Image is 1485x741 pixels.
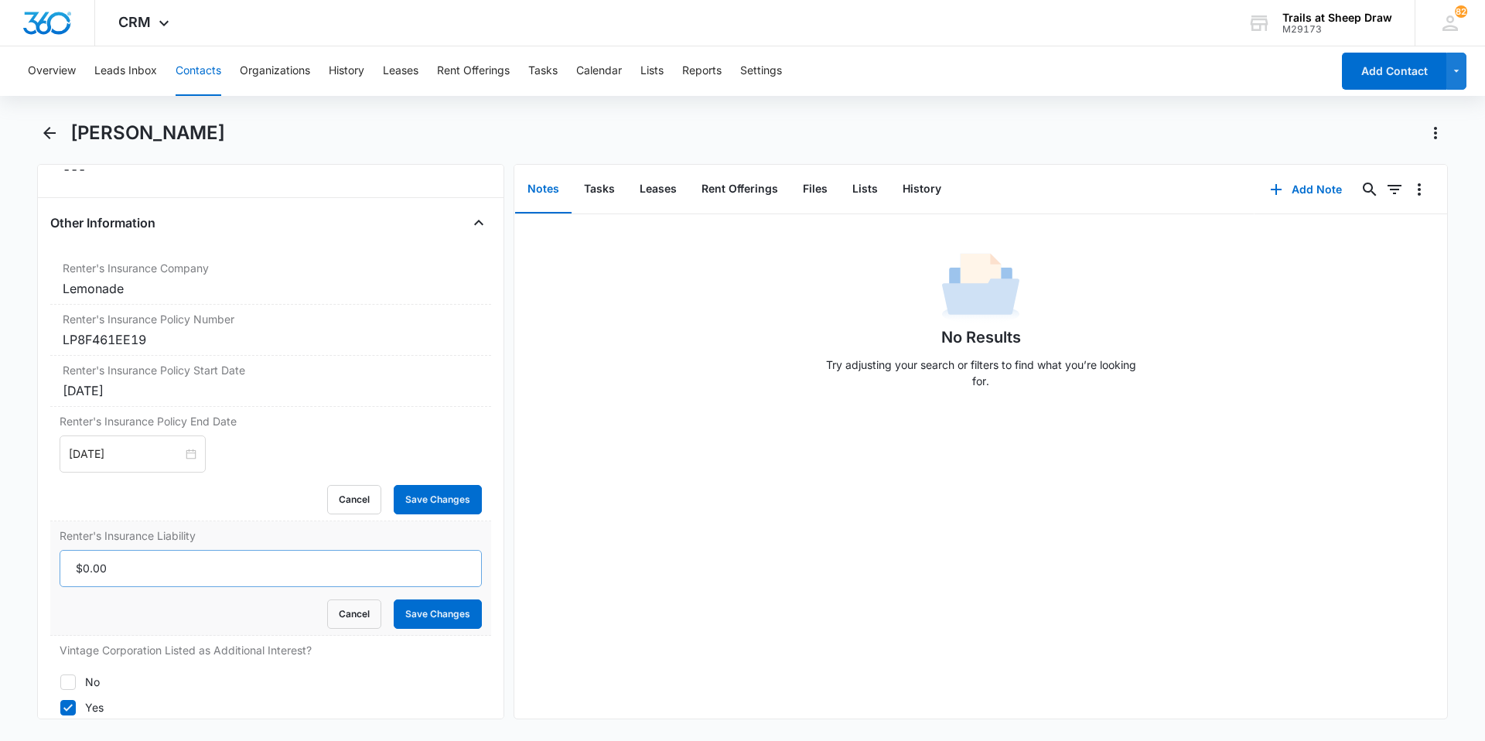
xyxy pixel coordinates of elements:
[941,326,1021,349] h1: No Results
[627,166,689,213] button: Leases
[640,46,664,96] button: Lists
[1407,177,1432,202] button: Overflow Menu
[37,121,61,145] button: Back
[1282,12,1392,24] div: account name
[383,46,418,96] button: Leases
[60,528,482,544] label: Renter's Insurance Liability
[69,446,183,463] input: Sep 12, 2026
[890,166,954,213] button: History
[63,160,479,179] dd: ---
[942,248,1019,326] img: No Data
[329,46,364,96] button: History
[1455,5,1467,18] div: notifications count
[1423,121,1448,145] button: Actions
[528,46,558,96] button: Tasks
[1282,24,1392,35] div: account id
[572,166,627,213] button: Tasks
[63,362,479,378] label: Renter's Insurance Policy Start Date
[515,166,572,213] button: Notes
[176,46,221,96] button: Contacts
[1357,177,1382,202] button: Search...
[60,413,482,429] label: Renter's Insurance Policy End Date
[50,213,155,232] h4: Other Information
[85,674,100,690] div: No
[1455,5,1467,18] span: 82
[394,485,482,514] button: Save Changes
[327,599,381,629] button: Cancel
[327,485,381,514] button: Cancel
[437,46,510,96] button: Rent Offerings
[1255,171,1357,208] button: Add Note
[466,210,491,235] button: Close
[240,46,310,96] button: Organizations
[818,357,1143,389] p: Try adjusting your search or filters to find what you’re looking for.
[63,381,479,400] div: [DATE]
[394,599,482,629] button: Save Changes
[63,330,479,349] div: LP8F461EE19
[70,121,225,145] h1: [PERSON_NAME]
[1342,53,1446,90] button: Add Contact
[50,254,491,305] div: Renter's Insurance CompanyLemonade
[28,46,76,96] button: Overview
[60,642,482,658] label: Vintage Corporation Listed as Additional Interest?
[63,311,479,327] label: Renter's Insurance Policy Number
[790,166,840,213] button: Files
[63,279,479,298] div: Lemonade
[840,166,890,213] button: Lists
[63,260,479,276] label: Renter's Insurance Company
[576,46,622,96] button: Calendar
[50,305,491,356] div: Renter's Insurance Policy NumberLP8F461EE19
[50,356,491,407] div: Renter's Insurance Policy Start Date[DATE]
[118,14,151,30] span: CRM
[94,46,157,96] button: Leads Inbox
[682,46,722,96] button: Reports
[689,166,790,213] button: Rent Offerings
[60,550,482,587] input: Renter's Insurance Liability
[85,699,104,715] div: Yes
[740,46,782,96] button: Settings
[1382,177,1407,202] button: Filters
